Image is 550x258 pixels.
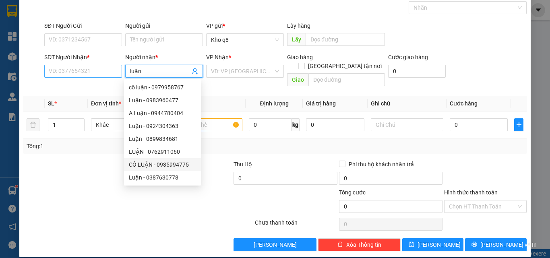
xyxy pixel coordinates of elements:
[129,122,196,130] div: Luận - 0924304363
[206,21,284,30] div: VP gửi
[306,118,364,131] input: 0
[388,54,428,60] label: Cước giao hàng
[124,171,201,184] div: Luận - 0387630778
[318,238,401,251] button: deleteXóa Thông tin
[124,158,201,171] div: CÔ LUẬN - 0935994775
[124,145,201,158] div: LUẬN - 0762911060
[129,173,196,182] div: Luận - 0387630778
[337,241,343,248] span: delete
[27,142,213,151] div: Tổng: 1
[129,147,196,156] div: LUẬN - 0762911060
[48,100,54,107] span: SL
[346,240,381,249] span: Xóa Thông tin
[418,240,461,249] span: [PERSON_NAME]
[124,81,201,94] div: cô luận - 0979958767
[125,53,203,62] div: Người nhận
[170,118,242,131] input: VD: Bàn, Ghế
[124,132,201,145] div: Luận - 0899834681
[129,134,196,143] div: Luận - 0899834681
[287,23,310,29] span: Lấy hàng
[124,94,201,107] div: Luận - 0983960477
[287,54,313,60] span: Giao hàng
[371,118,443,131] input: Ghi Chú
[287,33,306,46] span: Lấy
[44,53,122,62] div: SĐT Người Nhận
[206,54,229,60] span: VP Nhận
[409,241,414,248] span: save
[306,33,385,46] input: Dọc đường
[234,238,316,251] button: [PERSON_NAME]
[339,189,366,196] span: Tổng cước
[515,122,523,128] span: plus
[292,118,300,131] span: kg
[514,118,523,131] button: plus
[254,240,297,249] span: [PERSON_NAME]
[305,62,385,70] span: [GEOGRAPHIC_DATA] tận nơi
[211,34,279,46] span: Kho q8
[129,96,196,105] div: Luận - 0983960477
[129,83,196,92] div: cô luận - 0979958767
[471,241,477,248] span: printer
[192,68,198,74] span: user-add
[306,100,336,107] span: Giá trị hàng
[124,120,201,132] div: Luận - 0924304363
[450,100,478,107] span: Cước hàng
[444,189,498,196] label: Hình thức thanh toán
[308,73,385,86] input: Dọc đường
[368,96,447,111] th: Ghi chú
[402,238,464,251] button: save[PERSON_NAME]
[44,21,122,30] div: SĐT Người Gửi
[124,107,201,120] div: A Luận - 0944780404
[465,238,527,251] button: printer[PERSON_NAME] và In
[388,65,446,78] input: Cước giao hàng
[27,118,39,131] button: delete
[260,100,288,107] span: Định lượng
[125,21,203,30] div: Người gửi
[480,240,537,249] span: [PERSON_NAME] và In
[345,160,417,169] span: Phí thu hộ khách nhận trả
[254,218,338,232] div: Chưa thanh toán
[234,161,252,167] span: Thu Hộ
[129,160,196,169] div: CÔ LUẬN - 0935994775
[129,109,196,118] div: A Luận - 0944780404
[287,73,308,86] span: Giao
[91,100,121,107] span: Đơn vị tính
[96,119,159,131] span: Khác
